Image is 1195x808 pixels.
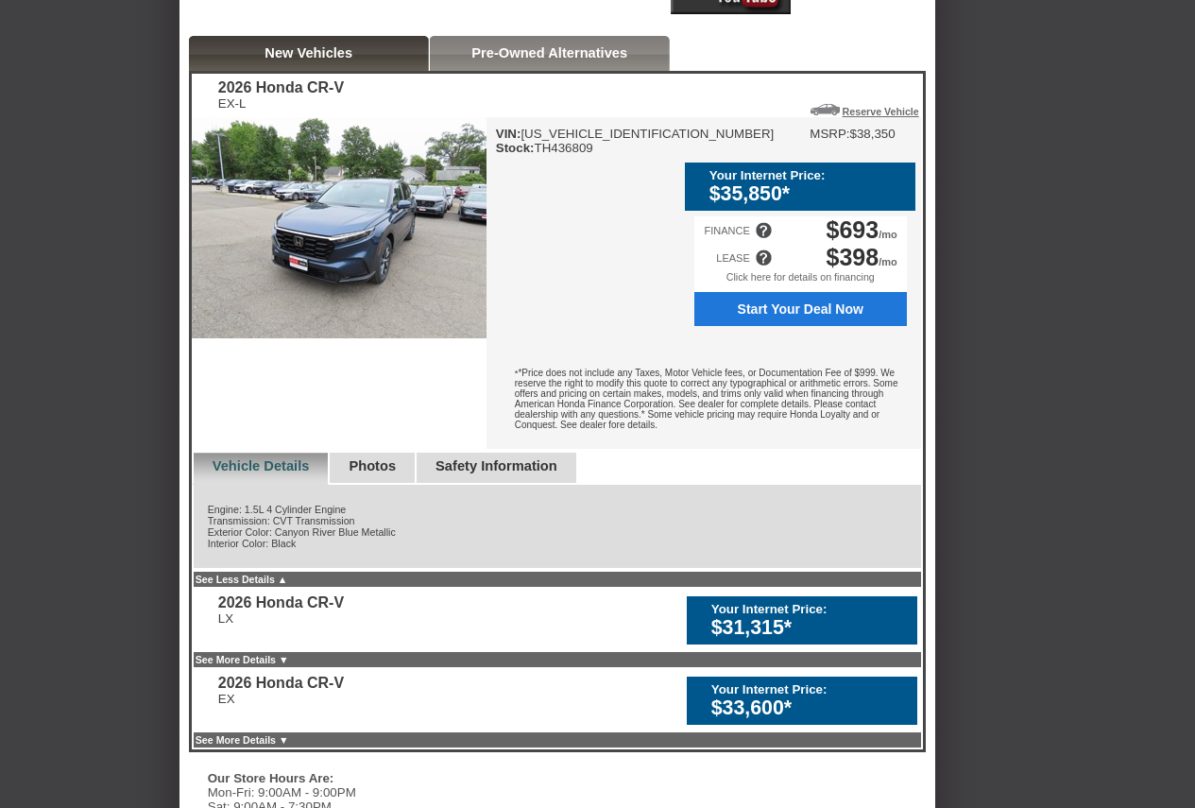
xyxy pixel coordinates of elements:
div: Your Internet Price: [709,168,906,182]
div: Click here for details on financing [694,271,907,292]
div: 2026 Honda CR-V [218,594,344,611]
a: Safety Information [435,458,557,473]
font: *Price does not include any Taxes, Motor Vehicle fees, or Documentation Fee of $999. We reserve t... [515,368,898,430]
a: Reserve Vehicle [843,106,919,117]
div: Your Internet Price: [711,602,908,616]
a: New Vehicles [265,45,352,60]
td: $38,350 [850,127,896,141]
a: See More Details ▼ [196,654,289,665]
div: Engine: 1.5L 4 Cylinder Engine Transmission: CVT Transmission Exterior Color: Canyon River Blue M... [192,485,923,570]
a: See Less Details ▲ [196,574,288,585]
b: Stock: [496,141,535,155]
a: Pre-Owned Alternatives [471,45,627,60]
div: Our Store Hours Are: [208,771,482,785]
div: /mo [827,216,897,244]
div: EX [218,692,344,706]
div: 2026 Honda CR-V [218,79,344,96]
span: $693 [827,216,879,243]
img: 2026 Honda CR-V [192,117,487,338]
div: LEASE [716,252,749,264]
div: $33,600* [711,696,908,720]
div: 2026 Honda CR-V [218,675,344,692]
div: LX [218,611,344,626]
span: $398 [827,244,879,270]
div: Your Internet Price: [711,682,908,696]
span: Start Your Deal Now [705,301,896,317]
div: EX-L [218,96,344,111]
a: Vehicle Details [213,458,310,473]
a: Photos [349,458,396,473]
div: /mo [827,244,897,271]
div: FINANCE [704,225,749,236]
div: [US_VEHICLE_IDENTIFICATION_NUMBER] TH436809 [496,127,775,155]
b: VIN: [496,127,521,141]
td: MSRP: [810,127,849,141]
div: $35,850* [709,182,906,206]
a: See More Details ▼ [196,734,289,746]
div: $31,315* [711,616,908,640]
img: Icon_ReserveVehicleCar.png [811,104,840,115]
